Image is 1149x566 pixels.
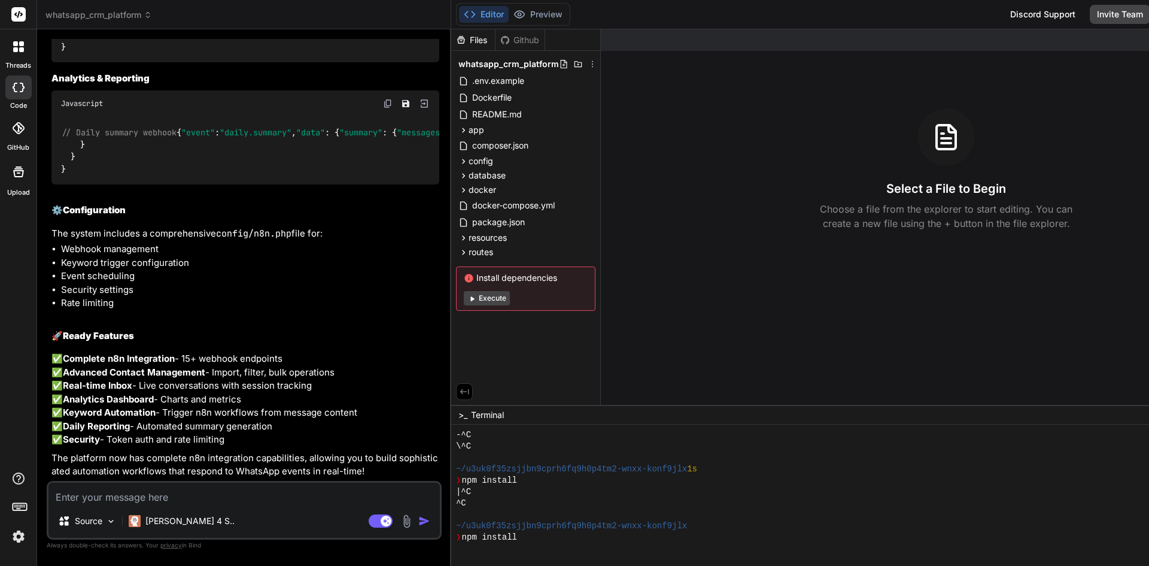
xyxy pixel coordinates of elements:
span: Dockerfile [471,90,513,105]
strong: Complete n8n Integration [63,353,175,364]
span: ^C [456,498,466,509]
span: resources [469,232,507,244]
p: Source [75,515,102,527]
img: Pick Models [106,516,116,526]
span: app [469,124,484,136]
label: Upload [7,187,30,198]
label: code [10,101,27,111]
label: GitHub [7,143,29,153]
span: -^C [456,429,471,441]
span: "message.received" [248,29,335,40]
button: Preview [509,6,567,23]
span: ❯ [456,532,462,543]
span: // Daily summary webhook [62,127,177,138]
span: "event" [210,29,244,40]
div: Github [496,34,545,46]
span: "daily.summary" [220,127,291,138]
h3: Select a File to Begin [886,180,1006,197]
p: The system includes a comprehensive file for: [51,227,439,241]
span: "data" [296,127,325,138]
span: whatsapp_crm_platform [458,58,559,70]
img: attachment [400,514,414,528]
li: Event scheduling [61,270,439,283]
p: Choose a file from the explorer to start editing. You can create a new file using the + button in... [812,202,1080,231]
strong: Advanced Contact Management [63,367,205,378]
span: \^C [456,441,471,452]
span: 1s [687,464,697,475]
span: "summary" [339,127,382,138]
img: Claude 4 Sonnet [129,515,141,527]
span: README.md [471,107,523,122]
strong: Ready Features [63,330,134,341]
span: Install dependencies [464,272,588,284]
strong: Real-time Inbox [63,380,132,391]
div: Discord Support [1003,5,1083,24]
span: database [469,170,506,181]
strong: Daily Reporting [63,420,130,432]
span: ❯ [456,475,462,486]
button: Execute [464,291,510,305]
span: ~/u3uk0f35zsjjbn9cprh6fq9h0p4tm2-wnxx-konf9jlx [456,520,687,532]
span: config [469,155,493,167]
img: icon [418,515,430,527]
li: Keyword trigger configuration [61,256,439,270]
h2: 🚀 [51,329,439,343]
span: npm install [462,532,517,543]
strong: Analytics & Reporting [51,72,150,84]
span: docker-compose.yml [471,198,556,213]
label: threads [5,60,31,71]
div: Files [451,34,495,46]
span: npm install [462,475,517,486]
li: Security settings [61,283,439,297]
li: Rate limiting [61,296,439,310]
h2: ⚙️ [51,204,439,217]
strong: Keyword Automation [63,407,156,418]
button: Editor [459,6,509,23]
span: whatsapp_crm_platform [45,9,152,21]
span: .env.example [471,74,525,88]
p: The platform now has complete n8n integration capabilities, allowing you to build sophisticated a... [51,452,439,479]
p: [PERSON_NAME] 4 S.. [145,515,235,527]
span: package.json [471,215,526,229]
span: privacy [160,541,182,549]
img: copy [383,99,393,108]
strong: Analytics Dashboard [63,394,154,405]
span: composer.json [471,138,530,153]
code: config/n8n.php [216,228,291,240]
code: { : , : { : { : { : , : }, : { : , : }, : { : } } } } [61,126,890,175]
span: ~/u3uk0f35zsjjbn9cprh6fq9h0p4tm2-wnxx-konf9jlx [456,464,687,475]
span: docker [469,184,496,196]
span: >_ [458,409,467,421]
code: { : , : { : { : }, : {...}, : } } [61,28,713,53]
img: Open in Browser [419,98,430,109]
span: "event" [181,127,215,138]
li: Webhook management [61,243,439,256]
span: |^C [456,486,471,498]
p: ✅ - 15+ webhook endpoints ✅ - Import, filter, bulk operations ✅ - Live conversations with session... [51,352,439,447]
span: Terminal [471,409,504,421]
span: // Auto-assign support tickets [62,29,205,40]
span: "content" [382,29,425,40]
span: "data" [339,29,368,40]
span: "messages" [397,127,445,138]
button: Save file [397,95,414,112]
img: settings [8,526,29,547]
strong: Security [63,434,100,445]
span: Javascript [61,99,103,108]
p: Always double-check its answers. Your in Bind [47,540,442,551]
strong: Configuration [63,204,126,216]
span: routes [469,246,493,258]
